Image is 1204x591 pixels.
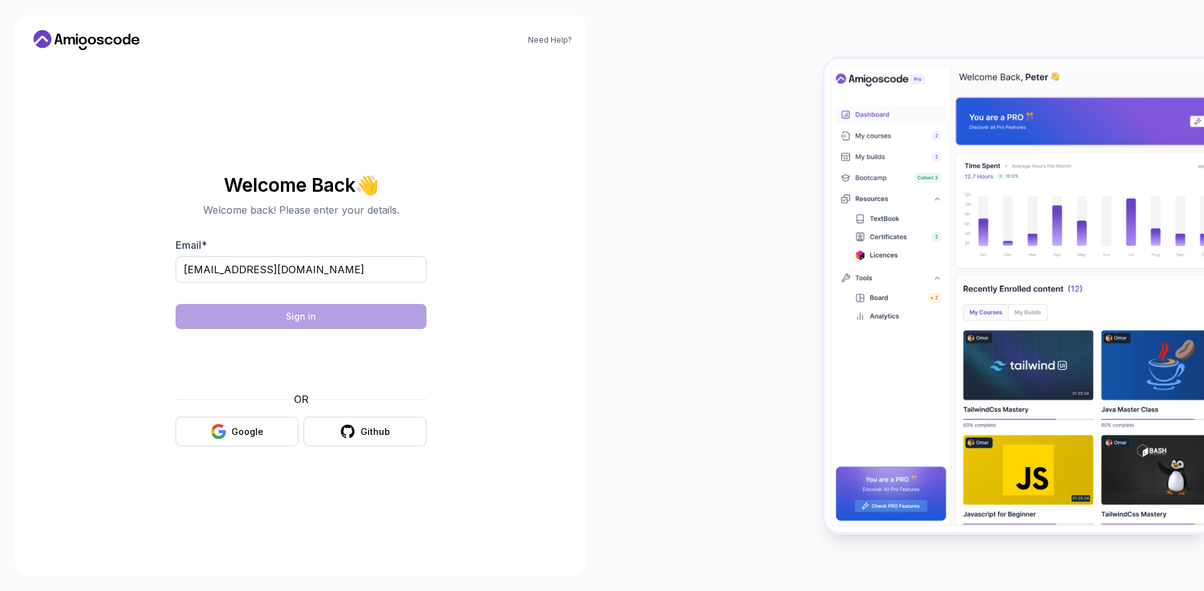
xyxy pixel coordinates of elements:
[231,426,263,438] div: Google
[176,175,426,195] h2: Welcome Back
[354,174,379,196] span: 👋
[294,392,309,407] p: OR
[528,35,572,45] a: Need Help?
[304,417,426,446] button: Github
[30,30,143,50] a: Home link
[361,426,390,438] div: Github
[176,417,298,446] button: Google
[176,256,426,283] input: Enter your email
[206,337,396,384] iframe: Widget containing checkbox for hCaptcha security challenge
[825,59,1204,531] img: Amigoscode Dashboard
[176,202,426,217] p: Welcome back! Please enter your details.
[286,310,316,323] div: Sign in
[176,239,207,251] label: Email *
[176,304,426,329] button: Sign in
